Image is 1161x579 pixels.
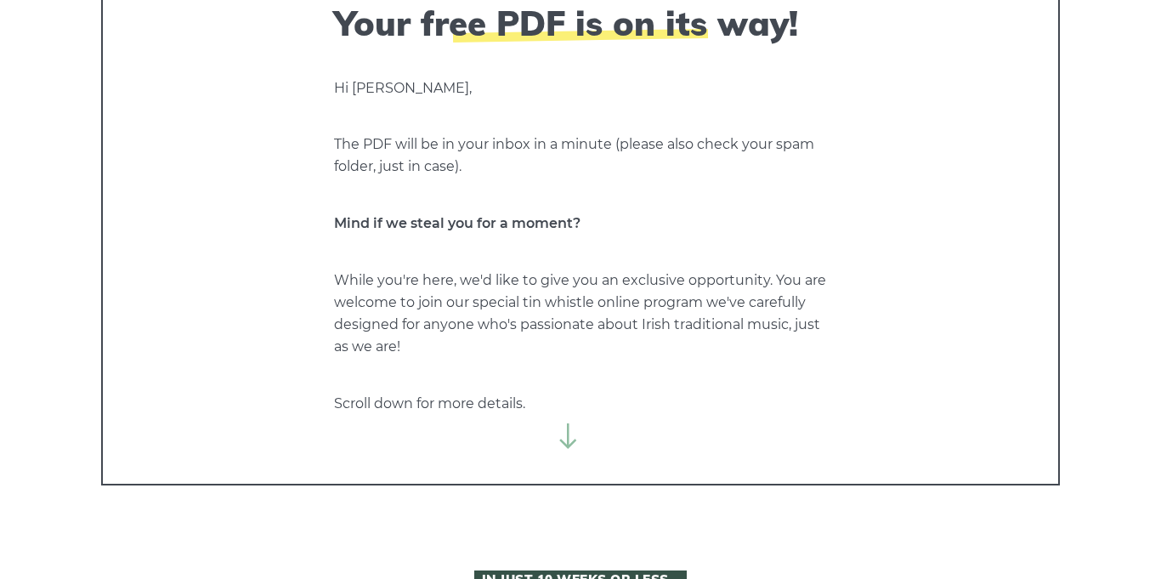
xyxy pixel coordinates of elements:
h2: Your free PDF is on its way! [334,3,827,43]
p: While you're here, we'd like to give you an exclusive opportunity. You are welcome to join our sp... [334,270,827,358]
p: Scroll down for more details. [334,393,827,415]
p: The PDF will be in your inbox in a minute (please also check your spam folder, just in case). [334,133,827,178]
strong: Mind if we steal you for a moment? [334,215,580,231]
p: Hi [PERSON_NAME], [334,77,827,99]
